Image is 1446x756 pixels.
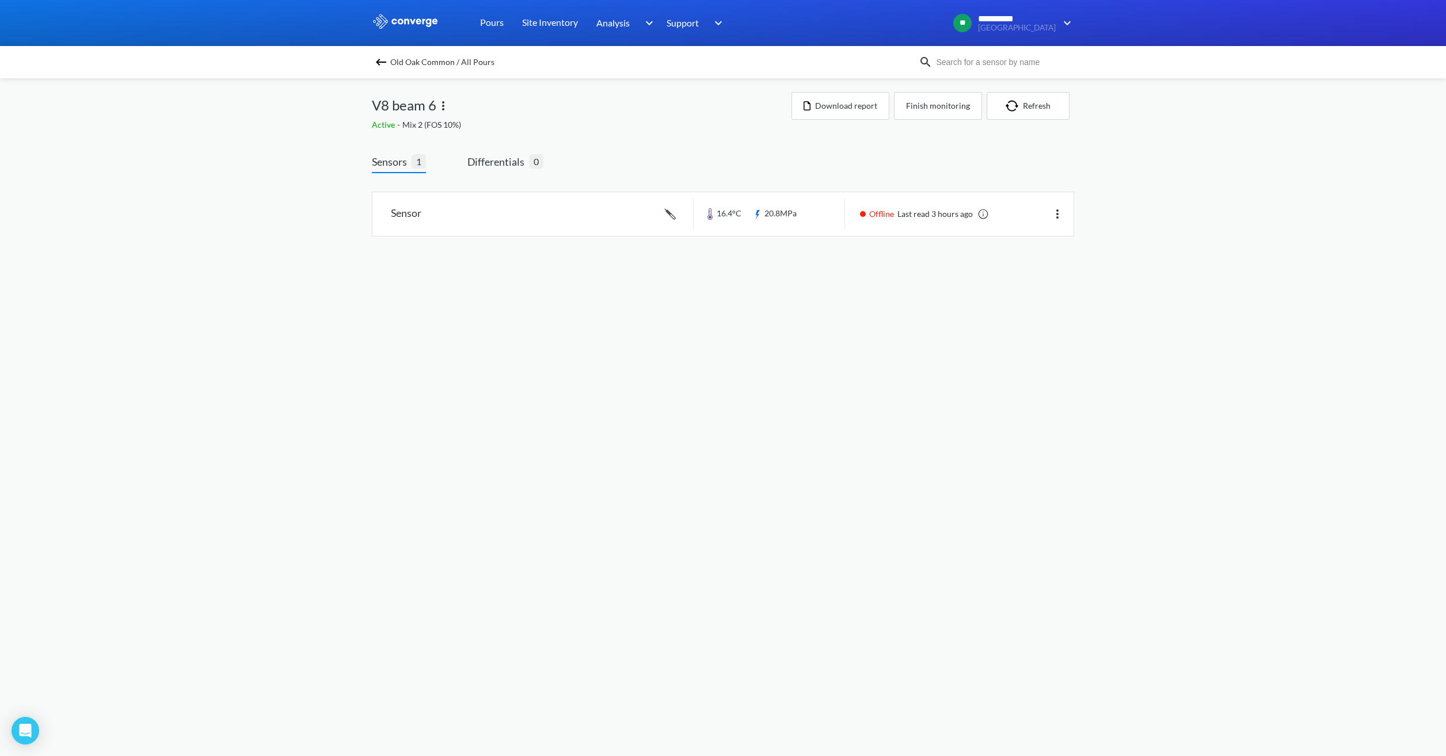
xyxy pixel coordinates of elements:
[894,92,982,120] button: Finish monitoring
[390,54,494,70] span: Old Oak Common / All Pours
[12,717,39,744] div: Open Intercom Messenger
[919,55,933,69] img: icon-search.svg
[804,101,810,110] img: icon-file.svg
[667,16,699,30] span: Support
[596,16,630,30] span: Analysis
[372,119,792,131] div: Mix 2 (FOS 10%)
[1006,100,1023,112] img: icon-refresh.svg
[436,99,450,113] img: more.svg
[933,56,1072,68] input: Search for a sensor by name
[638,16,656,30] img: downArrow.svg
[529,154,543,169] span: 0
[792,92,889,120] button: Download report
[1056,16,1074,30] img: downArrow.svg
[1051,207,1064,221] img: more.svg
[467,154,529,170] span: Differentials
[372,14,439,29] img: logo_ewhite.svg
[978,24,1056,32] span: [GEOGRAPHIC_DATA]
[374,55,388,69] img: backspace.svg
[412,154,426,169] span: 1
[707,16,725,30] img: downArrow.svg
[987,92,1070,120] button: Refresh
[372,94,436,116] span: V8 beam 6
[372,154,412,170] span: Sensors
[397,120,402,129] span: -
[372,120,397,129] span: Active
